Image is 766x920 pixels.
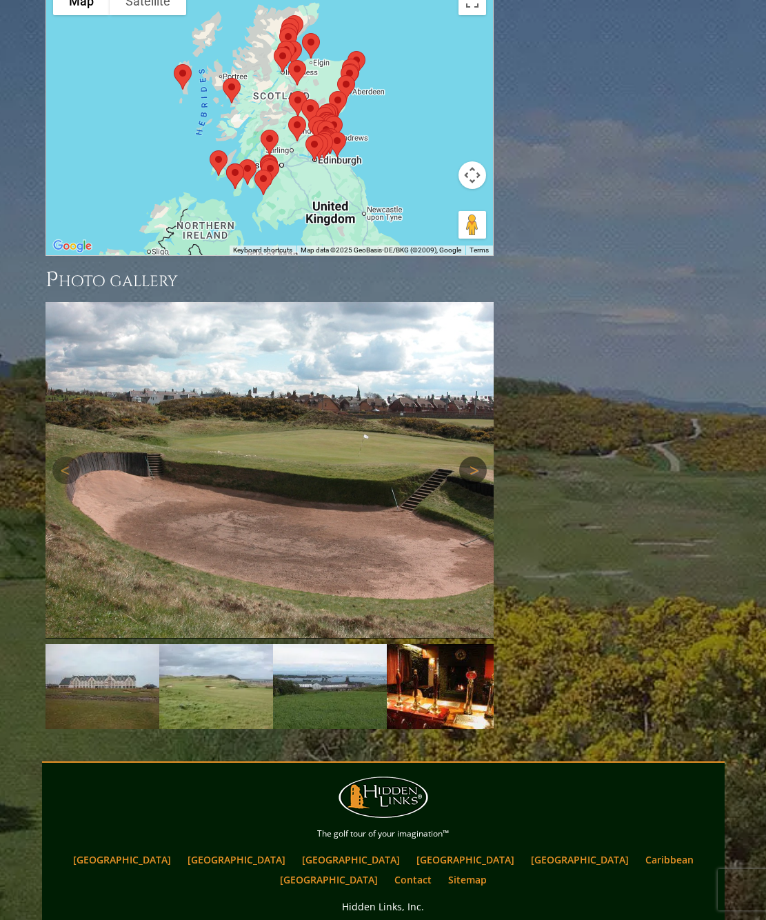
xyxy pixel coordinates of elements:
[441,870,494,890] a: Sitemap
[301,246,461,254] span: Map data ©2025 GeoBasis-DE/BKG (©2009), Google
[470,246,489,254] a: Terms
[52,457,80,484] a: Previous
[410,850,521,870] a: [GEOGRAPHIC_DATA]
[46,826,721,841] p: The golf tour of your imagination™
[459,457,487,484] a: Next
[46,266,494,294] h3: Photo Gallery
[46,898,721,915] p: Hidden Links, Inc.
[295,850,407,870] a: [GEOGRAPHIC_DATA]
[66,850,178,870] a: [GEOGRAPHIC_DATA]
[273,870,385,890] a: [GEOGRAPHIC_DATA]
[524,850,636,870] a: [GEOGRAPHIC_DATA]
[638,850,701,870] a: Caribbean
[387,870,439,890] a: Contact
[181,850,292,870] a: [GEOGRAPHIC_DATA]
